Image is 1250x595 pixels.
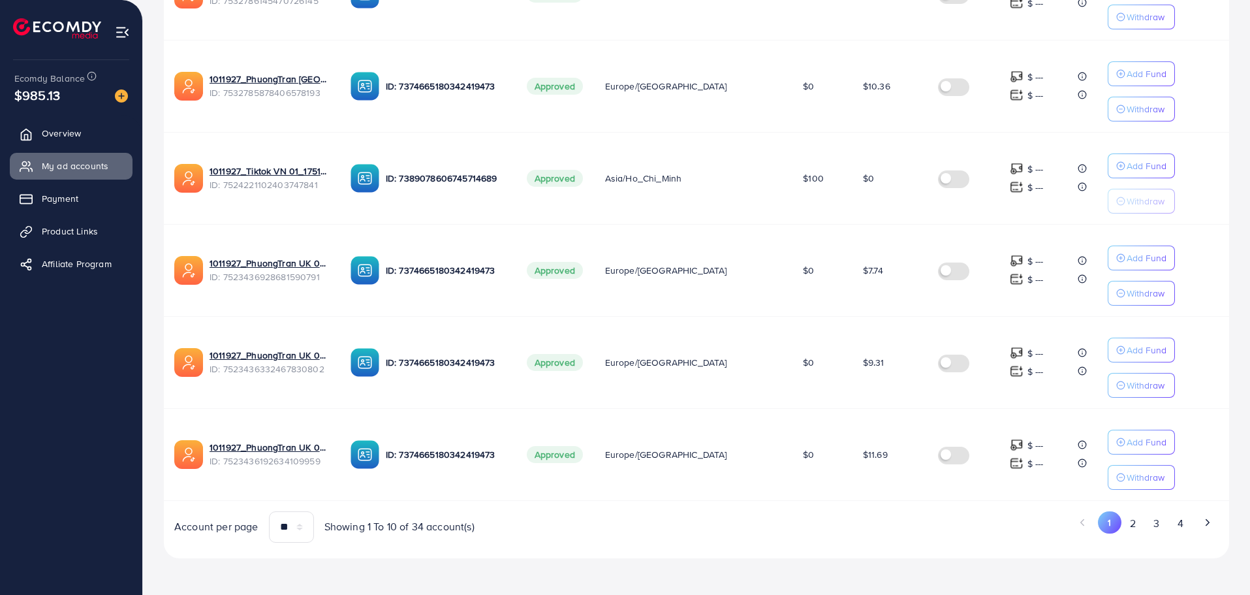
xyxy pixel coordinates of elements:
a: Product Links [10,218,133,244]
span: Payment [42,192,78,205]
button: Withdraw [1108,189,1175,214]
img: top-up amount [1010,180,1023,194]
span: Overview [42,127,81,140]
span: $0 [863,172,874,185]
button: Withdraw [1108,465,1175,490]
div: <span class='underline'>1011927_PhuongTran UK 08_1753863400059</span></br>7532785878406578193 [210,72,330,99]
a: 1011927_Tiktok VN 01_1751869264216 [210,165,330,178]
a: Overview [10,120,133,146]
a: 1011927_PhuongTran UK 05_1751686636031 [210,441,330,454]
button: Add Fund [1108,153,1175,178]
img: ic-ads-acc.e4c84228.svg [174,348,203,377]
div: <span class='underline'>1011927_PhuongTran UK 07_1751686736496</span></br>7523436928681590791 [210,257,330,283]
p: $ --- [1027,69,1044,85]
span: Product Links [42,225,98,238]
button: Add Fund [1108,338,1175,362]
p: ID: 7374665180342419473 [386,355,506,370]
button: Withdraw [1108,373,1175,398]
a: 1011927_PhuongTran UK 06_1751686684359 [210,349,330,362]
button: Go to page 2 [1121,511,1145,536]
p: $ --- [1027,438,1044,453]
a: My ad accounts [10,153,133,179]
img: top-up amount [1010,254,1023,268]
p: Add Fund [1127,250,1166,266]
p: Add Fund [1127,66,1166,82]
span: Europe/[GEOGRAPHIC_DATA] [605,356,727,369]
a: 1011927_PhuongTran UK 07_1751686736496 [210,257,330,270]
img: menu [115,25,130,40]
button: Go to page 1 [1098,511,1121,534]
img: ic-ba-acc.ded83a64.svg [351,256,379,285]
span: $11.69 [863,448,888,461]
span: Approved [527,262,583,279]
a: Payment [10,185,133,212]
p: Withdraw [1127,378,1164,393]
p: $ --- [1027,364,1044,379]
p: Withdraw [1127,285,1164,301]
span: $0 [803,80,814,93]
span: Affiliate Program [42,257,112,270]
img: top-up amount [1010,346,1023,360]
p: ID: 7389078606745714689 [386,170,506,186]
p: ID: 7374665180342419473 [386,447,506,462]
span: $985.13 [14,86,60,105]
p: ID: 7374665180342419473 [386,263,506,278]
span: $10.36 [863,80,890,93]
button: Withdraw [1108,5,1175,29]
span: Account per page [174,519,258,534]
img: top-up amount [1010,457,1023,470]
img: ic-ads-acc.e4c84228.svg [174,440,203,469]
span: $7.74 [863,264,884,277]
p: Withdraw [1127,470,1164,485]
p: $ --- [1027,88,1044,103]
p: $ --- [1027,346,1044,361]
div: <span class='underline'>1011927_PhuongTran UK 05_1751686636031</span></br>7523436192634109959 [210,441,330,468]
img: ic-ads-acc.e4c84228.svg [174,72,203,101]
img: ic-ba-acc.ded83a64.svg [351,164,379,193]
p: Withdraw [1127,9,1164,25]
p: $ --- [1027,253,1044,269]
img: ic-ba-acc.ded83a64.svg [351,72,379,101]
img: top-up amount [1010,364,1023,378]
img: logo [13,18,101,39]
span: ID: 7523436928681590791 [210,270,330,283]
button: Go to next page [1196,511,1219,534]
span: $0 [803,264,814,277]
span: Europe/[GEOGRAPHIC_DATA] [605,264,727,277]
img: ic-ba-acc.ded83a64.svg [351,348,379,377]
span: ID: 7532785878406578193 [210,86,330,99]
button: Add Fund [1108,430,1175,455]
span: ID: 7523436192634109959 [210,455,330,468]
span: $0 [803,448,814,461]
p: $ --- [1027,180,1044,195]
img: ic-ba-acc.ded83a64.svg [351,440,379,469]
p: Add Fund [1127,434,1166,450]
span: ID: 7523436332467830802 [210,362,330,376]
img: top-up amount [1010,88,1023,102]
p: $ --- [1027,456,1044,472]
span: ID: 7524221102403747841 [210,178,330,191]
p: Add Fund [1127,158,1166,174]
span: Approved [527,78,583,95]
div: <span class='underline'>1011927_Tiktok VN 01_1751869264216</span></br>7524221102403747841 [210,165,330,191]
span: $0 [803,356,814,369]
span: My ad accounts [42,159,108,172]
img: image [115,89,128,103]
iframe: Chat [1195,536,1240,585]
button: Go to page 3 [1145,511,1168,536]
p: Add Fund [1127,342,1166,358]
button: Withdraw [1108,97,1175,121]
img: top-up amount [1010,438,1023,452]
span: Europe/[GEOGRAPHIC_DATA] [605,448,727,461]
a: 1011927_PhuongTran [GEOGRAPHIC_DATA] 08_1753863400059 [210,72,330,86]
p: $ --- [1027,161,1044,177]
button: Add Fund [1108,246,1175,270]
a: Affiliate Program [10,251,133,277]
span: Approved [527,170,583,187]
img: top-up amount [1010,70,1023,84]
img: top-up amount [1010,162,1023,176]
p: ID: 7374665180342419473 [386,78,506,94]
img: ic-ads-acc.e4c84228.svg [174,256,203,285]
span: $100 [803,172,824,185]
